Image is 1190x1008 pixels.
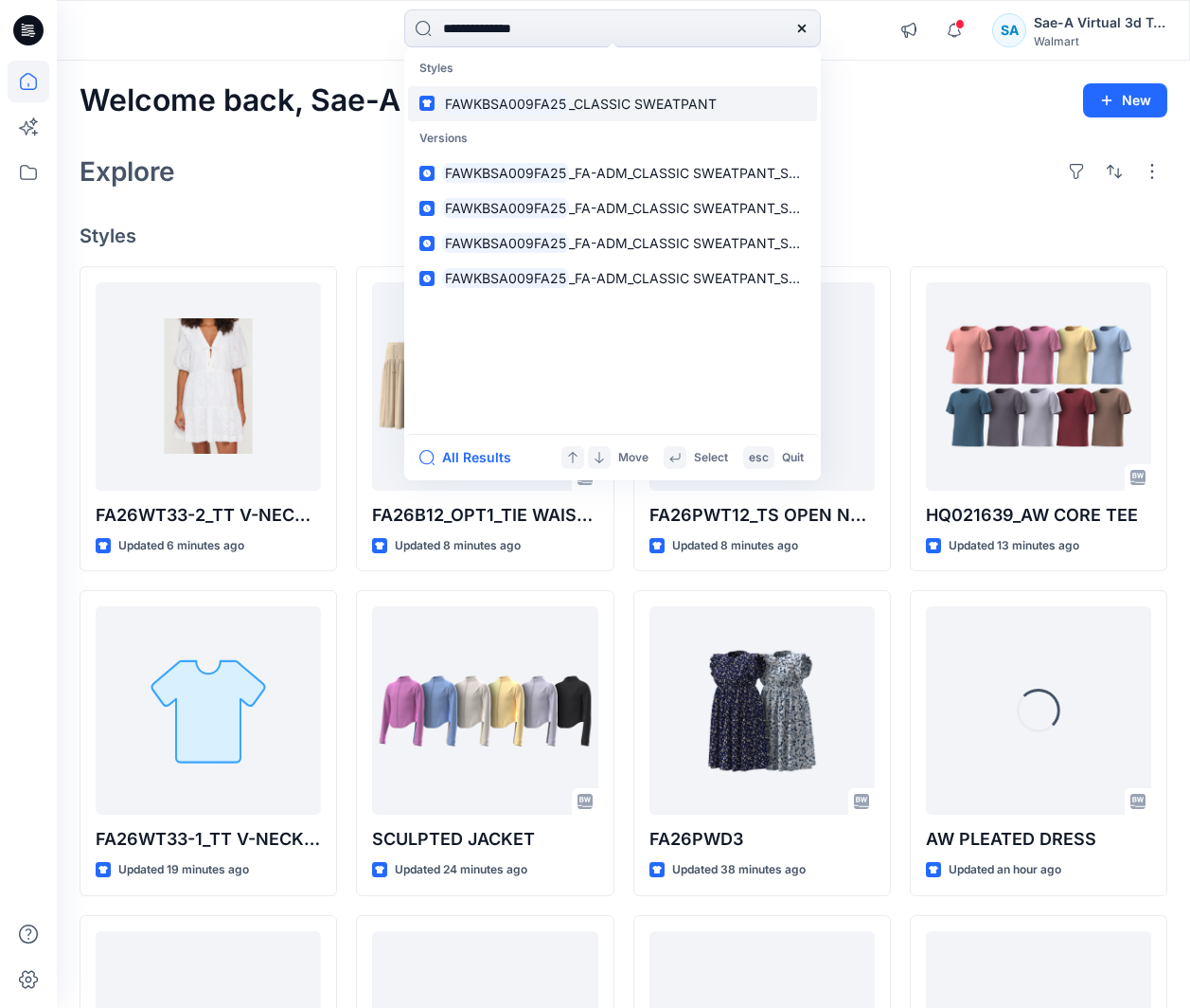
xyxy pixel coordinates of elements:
p: Updated 8 minutes ago [672,536,798,556]
h4: Styles [80,225,1167,247]
a: FAWKBSA009FA25_FA-ADM_CLASSIC SWEATPANT_SAEA_092624 [408,261,817,296]
p: Updated 24 minutes ago [395,860,527,880]
p: Updated 38 minutes ago [672,860,806,880]
span: _CLASSIC SWEATPANT [569,96,717,112]
p: Updated 19 minutes ago [118,860,249,880]
a: HQ021639_AW CORE TEE [926,282,1151,491]
p: Move [618,448,648,468]
p: Select [694,448,728,468]
p: AW PLEATED DRESS [926,826,1151,853]
p: Versions [408,121,817,156]
mark: FAWKBSA009FA25 [442,162,569,184]
p: Quit [782,448,804,468]
a: FAWKBSA009FA25_FA-ADM_CLASSIC SWEATPANT_SAEA_092624 [408,155,817,190]
a: FAWKBSA009FA25_FA-ADM_CLASSIC SWEATPANT_SAEA_092624 [408,225,817,261]
p: FA26B12_OPT1_TIE WAIST MIDI SKIRT [372,502,597,529]
p: FA26PWD3 [649,826,875,853]
a: FA26B12_OPT1_TIE WAIST MIDI SKIRT [372,282,597,491]
mark: FAWKBSA009FA25 [442,93,569,115]
p: FA26WT33-1_TT V-NECK PUFF SLEEVE TOP [96,826,321,853]
p: FA26PWT12_TS OPEN NECK BLOUSE [649,502,875,529]
a: FAWKBSA009FA25_CLASSIC SWEATPANT [408,86,817,121]
mark: FAWKBSA009FA25 [442,267,569,289]
button: New [1083,83,1167,117]
p: HQ021639_AW CORE TEE [926,502,1151,529]
a: FA26WT33-2_TT V-NECK PUFF SLEEVE DRESS [96,282,321,491]
p: SCULPTED JACKET [372,826,597,853]
p: Updated 13 minutes ago [949,536,1079,556]
mark: FAWKBSA009FA25 [442,197,569,219]
a: FAWKBSA009FA25_FA-ADM_CLASSIC SWEATPANT_SAEA_092624 [408,190,817,225]
a: FA26WT33-1_TT V-NECK PUFF SLEEVE TOP [96,606,321,815]
div: Sae-A Virtual 3d Team [1034,11,1166,34]
div: Walmart [1034,34,1166,48]
p: Styles [408,51,817,86]
span: _FA-ADM_CLASSIC SWEATPANT_SAEA_092624 [569,235,871,251]
a: FA26PWD3 [649,606,875,815]
p: FA26WT33-2_TT V-NECK PUFF SLEEVE DRESS [96,502,321,529]
p: Updated 6 minutes ago [118,536,244,556]
p: Updated an hour ago [949,860,1061,880]
div: SA [992,13,1026,47]
mark: FAWKBSA009FA25 [442,232,569,254]
span: _FA-ADM_CLASSIC SWEATPANT_SAEA_092624 [569,165,871,181]
span: _FA-ADM_CLASSIC SWEATPANT_SAEA_092624 [569,200,871,216]
p: Updated 8 minutes ago [395,536,521,556]
h2: Welcome back, Sae-A Virtual [80,83,505,118]
p: esc [749,448,769,468]
a: SCULPTED JACKET [372,606,597,815]
span: _FA-ADM_CLASSIC SWEATPANT_SAEA_092624 [569,270,871,286]
h2: Explore [80,156,175,187]
button: All Results [419,446,524,469]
